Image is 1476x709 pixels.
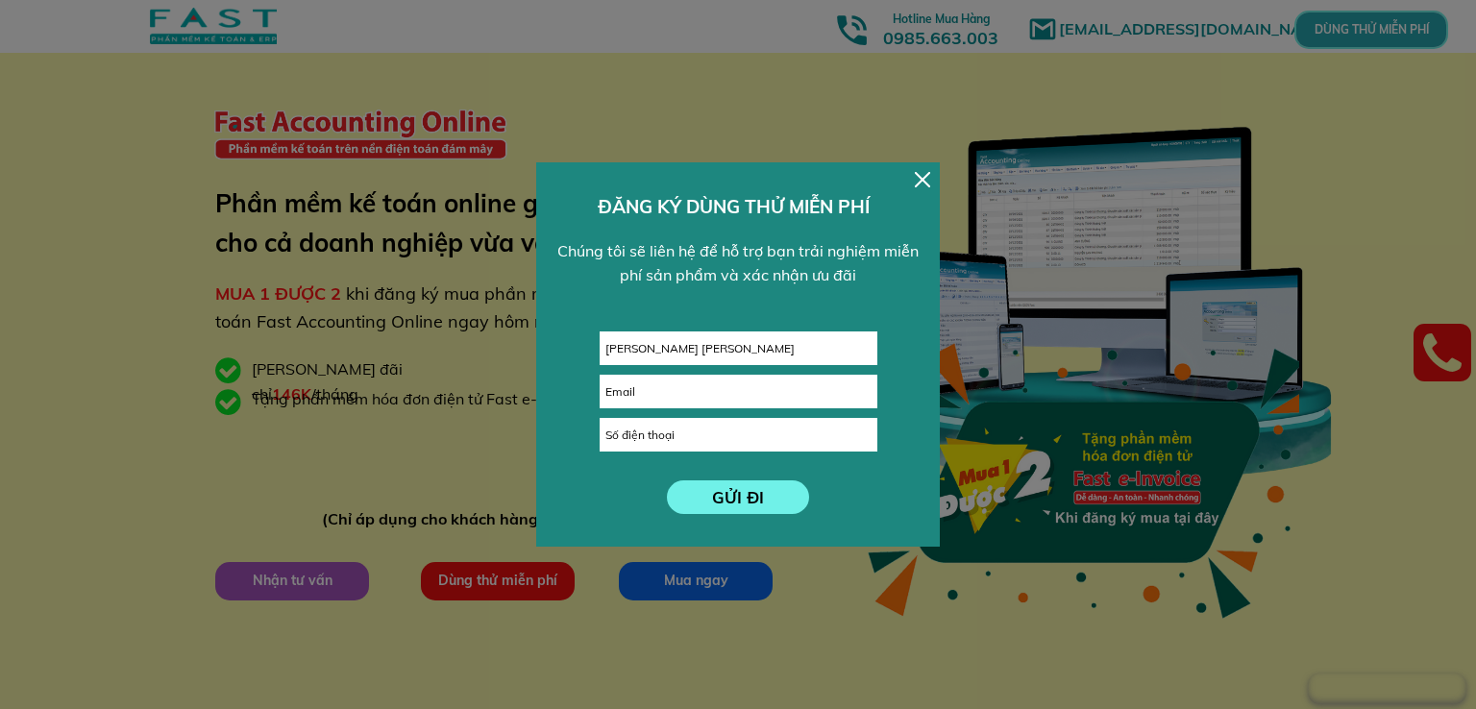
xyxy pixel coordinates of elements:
input: Họ và tên [601,332,876,364]
p: GỬI ĐI [667,480,810,514]
input: Số điện thoại [601,419,876,451]
input: Email [601,376,876,407]
h3: ĐĂNG KÝ DÙNG THỬ MIỄN PHÍ [598,192,879,221]
div: Chúng tôi sẽ liên hệ để hỗ trợ bạn trải nghiệm miễn phí sản phẩm và xác nhận ưu đãi [549,239,928,288]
